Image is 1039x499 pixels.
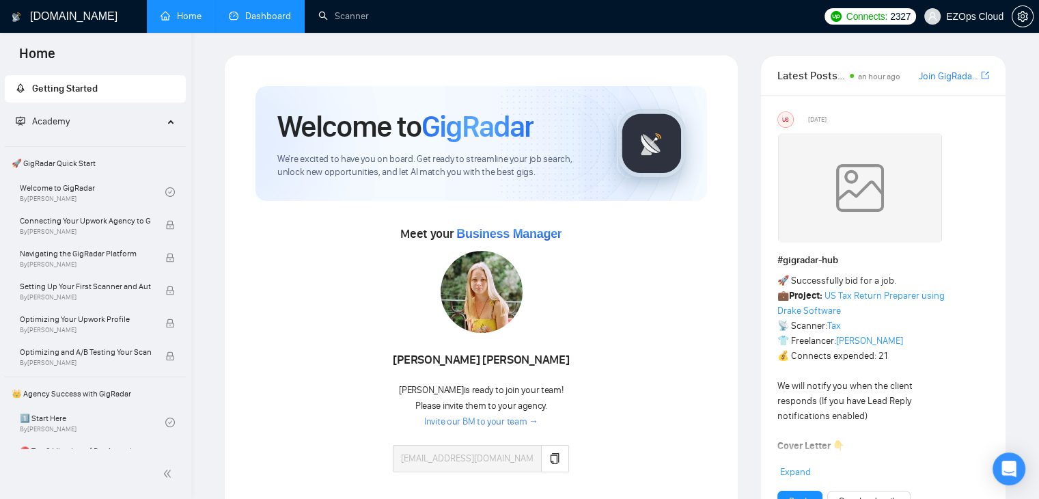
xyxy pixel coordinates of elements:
li: Getting Started [5,75,186,103]
span: fund-projection-screen [16,116,25,126]
span: lock [165,253,175,262]
span: Optimizing Your Upwork Profile [20,312,151,326]
div: [PERSON_NAME] [PERSON_NAME] [393,349,569,372]
span: export [981,70,989,81]
span: We're excited to have you on board. Get ready to streamline your job search, unlock new opportuni... [277,153,595,179]
span: an hour ago [858,72,900,81]
div: US [778,112,793,127]
a: Welcome to GigRadarBy[PERSON_NAME] [20,177,165,207]
span: rocket [16,83,25,93]
span: ⛔ Top 3 Mistakes of Pro Agencies [20,444,151,458]
span: [PERSON_NAME] is ready to join your team! [399,384,563,396]
span: lock [165,286,175,295]
img: weqQh+iSagEgQAAAABJRU5ErkJggg== [778,133,942,243]
a: US Tax Return Preparer using Drake Software [777,290,945,316]
a: [PERSON_NAME] [836,335,903,347]
button: copy [541,445,570,472]
span: Academy [32,116,70,127]
span: user [928,12,937,21]
a: dashboardDashboard [229,10,291,22]
span: Please invite them to your agency. [415,400,547,412]
span: By [PERSON_NAME] [20,293,151,301]
span: Latest Posts from the GigRadar Community [777,67,846,84]
a: 1️⃣ Start HereBy[PERSON_NAME] [20,407,165,437]
h1: Welcome to [277,108,534,145]
a: Invite our BM to your team → [424,416,538,429]
span: lock [165,220,175,230]
span: Getting Started [32,83,98,94]
span: check-circle [165,418,175,427]
span: copy [549,453,560,464]
span: 2327 [890,9,911,24]
span: setting [1012,11,1033,22]
div: Open Intercom Messenger [993,453,1025,485]
span: By [PERSON_NAME] [20,359,151,367]
a: setting [1012,11,1034,22]
h1: # gigradar-hub [777,253,989,268]
span: [DATE] [808,113,827,126]
img: gigradar-logo.png [618,109,686,178]
span: GigRadar [421,108,534,145]
span: lock [165,351,175,361]
span: Optimizing and A/B Testing Your Scanner for Better Results [20,345,151,359]
span: Meet your [400,226,562,241]
a: searchScanner [318,10,369,22]
span: check-circle [165,187,175,197]
strong: Cover Letter 👇 [777,440,844,452]
img: upwork-logo.png [831,11,842,22]
span: By [PERSON_NAME] [20,260,151,269]
a: export [981,69,989,82]
span: Home [8,44,66,72]
span: Connects: [846,9,887,24]
span: Academy [16,116,70,127]
a: Join GigRadar Slack Community [919,69,978,84]
span: lock [165,319,175,328]
span: Setting Up Your First Scanner and Auto-Bidder [20,280,151,293]
span: 🚀 GigRadar Quick Start [6,150,184,177]
span: Business Manager [456,227,562,241]
a: homeHome [161,10,202,22]
a: Tax [827,320,841,332]
span: By [PERSON_NAME] [20,326,151,334]
span: Connecting Your Upwork Agency to GigRadar [20,214,151,228]
span: Expand [780,466,811,478]
span: 👑 Agency Success with GigRadar [6,380,184,407]
button: setting [1012,5,1034,27]
img: logo [12,6,21,28]
span: Navigating the GigRadar Platform [20,247,151,260]
span: double-left [163,467,176,481]
img: 1686179443565-78.jpg [441,251,523,333]
span: By [PERSON_NAME] [20,228,151,236]
strong: Project: [789,290,822,301]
